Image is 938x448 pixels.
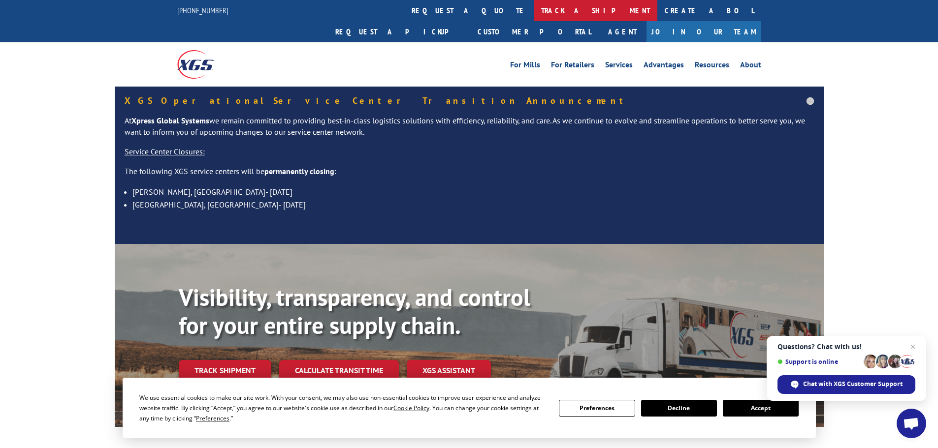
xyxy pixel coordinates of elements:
strong: Xpress Global Systems [131,116,209,125]
a: Agent [598,21,647,42]
a: Advantages [644,61,684,72]
a: Join Our Team [647,21,761,42]
strong: permanently closing [264,166,334,176]
div: Cookie Consent Prompt [123,378,816,438]
span: Questions? Chat with us! [777,343,915,351]
a: XGS ASSISTANT [407,360,491,381]
b: Visibility, transparency, and control for your entire supply chain. [179,282,530,341]
h5: XGS Operational Service Center Transition Announcement [125,96,814,105]
a: Track shipment [179,360,271,381]
button: Preferences [559,400,635,417]
a: About [740,61,761,72]
a: Request a pickup [328,21,470,42]
button: Accept [723,400,799,417]
a: For Mills [510,61,540,72]
a: Open chat [897,409,926,438]
span: Chat with XGS Customer Support [777,375,915,394]
a: For Retailers [551,61,594,72]
div: We use essential cookies to make our site work. With your consent, we may also use non-essential ... [139,392,547,423]
span: Chat with XGS Customer Support [803,380,903,388]
a: Calculate transit time [279,360,399,381]
li: [PERSON_NAME], [GEOGRAPHIC_DATA]- [DATE] [132,185,814,198]
p: The following XGS service centers will be : [125,166,814,185]
span: Support is online [777,358,860,365]
button: Decline [641,400,717,417]
u: Service Center Closures: [125,147,205,156]
span: Preferences [196,414,229,422]
a: Customer Portal [470,21,598,42]
a: Services [605,61,633,72]
a: Resources [695,61,729,72]
p: At we remain committed to providing best-in-class logistics solutions with efficiency, reliabilit... [125,115,814,147]
li: [GEOGRAPHIC_DATA], [GEOGRAPHIC_DATA]- [DATE] [132,198,814,211]
a: [PHONE_NUMBER] [177,5,228,15]
span: Cookie Policy [393,404,429,412]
